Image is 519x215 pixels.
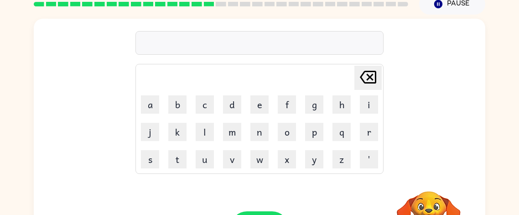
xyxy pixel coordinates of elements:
[360,123,378,141] button: r
[250,150,269,168] button: w
[223,150,241,168] button: v
[223,123,241,141] button: m
[168,123,187,141] button: k
[141,95,159,114] button: a
[305,150,323,168] button: y
[223,95,241,114] button: d
[250,123,269,141] button: n
[141,150,159,168] button: s
[141,123,159,141] button: j
[278,123,296,141] button: o
[196,95,214,114] button: c
[305,123,323,141] button: p
[250,95,269,114] button: e
[196,150,214,168] button: u
[332,95,351,114] button: h
[332,150,351,168] button: z
[196,123,214,141] button: l
[360,95,378,114] button: i
[278,150,296,168] button: x
[278,95,296,114] button: f
[168,95,187,114] button: b
[332,123,351,141] button: q
[305,95,323,114] button: g
[360,150,378,168] button: '
[168,150,187,168] button: t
